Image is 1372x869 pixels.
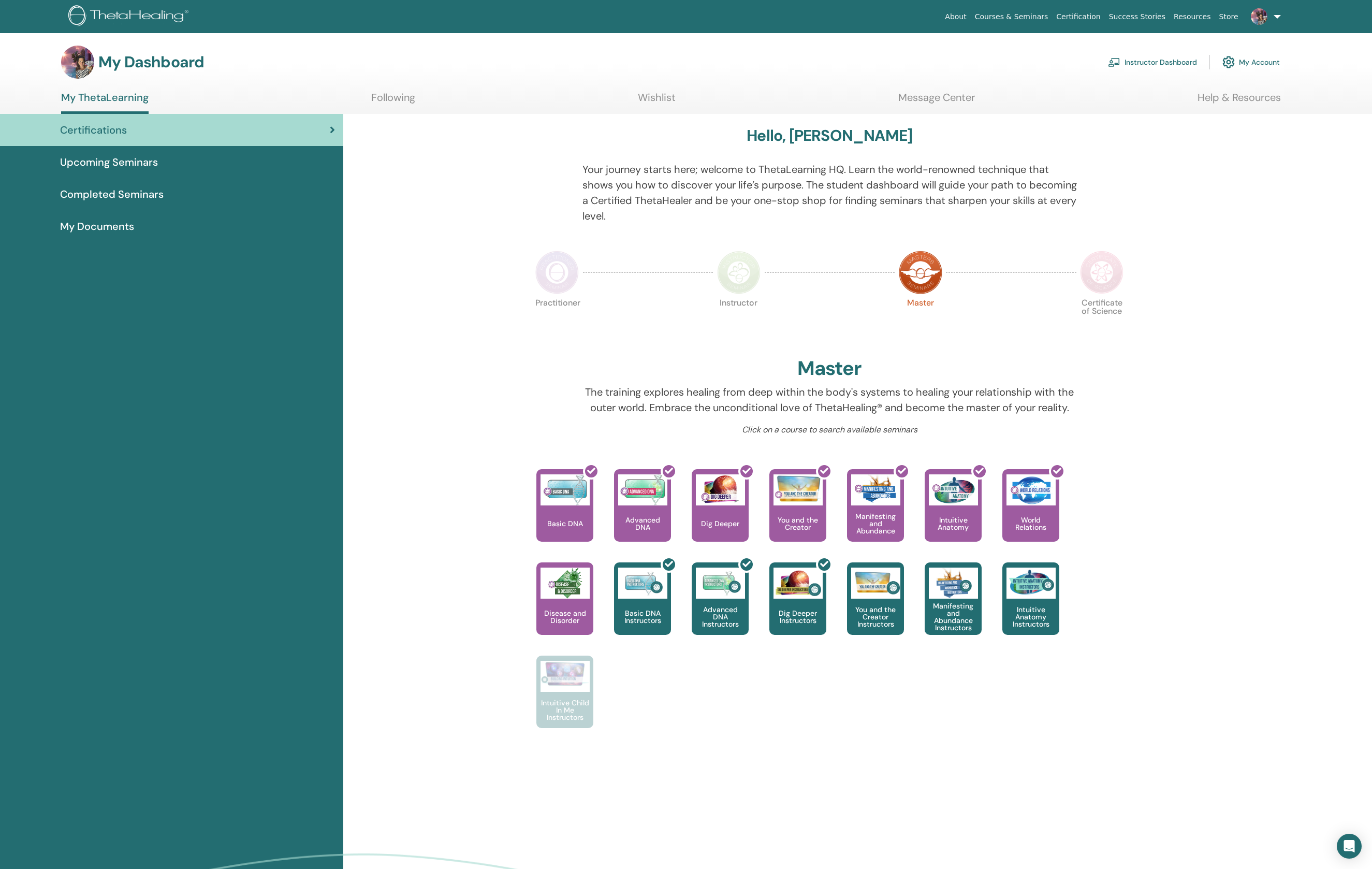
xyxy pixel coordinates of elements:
span: Certifications [60,122,127,138]
img: You and the Creator Instructors [851,568,900,599]
img: Advanced DNA Instructors [696,568,745,599]
a: Advanced DNA Instructors Advanced DNA Instructors [692,562,749,656]
a: Courses & Seminars [971,7,1053,26]
span: Upcoming Seminars [60,154,158,170]
a: Following [371,91,415,111]
img: Master [899,251,942,294]
img: Practitioner [535,251,579,294]
p: Intuitive Anatomy [925,516,982,531]
p: Advanced DNA [614,516,671,531]
a: Basic DNA Basic DNA [536,469,593,562]
a: Message Center [898,91,975,111]
a: Instructor Dashboard [1108,51,1197,74]
span: Completed Seminars [60,186,164,202]
p: Manifesting and Abundance Instructors [925,602,982,631]
p: Intuitive Anatomy Instructors [1002,606,1059,628]
p: Certificate of Science [1080,299,1123,342]
a: About [941,7,970,26]
a: Dig Deeper Instructors Dig Deeper Instructors [769,562,826,656]
img: default.jpg [61,46,94,79]
img: logo.png [68,5,192,28]
a: Store [1215,7,1243,26]
p: Intuitive Child In Me Instructors [536,699,593,721]
img: Certificate of Science [1080,251,1123,294]
div: Open Intercom Messenger [1337,834,1362,859]
p: Click on a course to search available seminars [582,424,1077,436]
p: Manifesting and Abundance [847,513,904,534]
a: You and the Creator You and the Creator [769,469,826,562]
a: Intuitive Child In Me Instructors Intuitive Child In Me Instructors [536,656,593,749]
img: Intuitive Child In Me Instructors [541,661,590,686]
img: Manifesting and Abundance [851,474,900,505]
a: Dig Deeper Dig Deeper [692,469,749,562]
p: The training explores healing from deep within the body's systems to healing your relationship wi... [582,384,1077,415]
a: Basic DNA Instructors Basic DNA Instructors [614,562,671,656]
a: Intuitive Anatomy Intuitive Anatomy [925,469,982,562]
a: Resources [1170,7,1215,26]
a: Certification [1052,7,1104,26]
a: Intuitive Anatomy Instructors Intuitive Anatomy Instructors [1002,562,1059,656]
img: Intuitive Anatomy [929,474,978,505]
img: Dig Deeper Instructors [773,568,823,599]
img: Instructor [717,251,761,294]
p: Dig Deeper [697,520,743,527]
a: You and the Creator Instructors You and the Creator Instructors [847,562,904,656]
img: You and the Creator [773,474,823,503]
a: World Relations World Relations [1002,469,1059,562]
img: Intuitive Anatomy Instructors [1006,568,1056,599]
p: Practitioner [535,299,579,342]
img: Advanced DNA [618,474,667,505]
p: Your journey starts here; welcome to ThetaLearning HQ. Learn the world-renowned technique that sh... [582,162,1077,224]
h3: Hello, [PERSON_NAME] [747,126,912,145]
a: Wishlist [638,91,676,111]
p: Instructor [717,299,761,342]
a: My ThetaLearning [61,91,149,114]
img: Dig Deeper [696,474,745,505]
span: My Documents [60,219,134,234]
img: Disease and Disorder [541,568,590,599]
p: Basic DNA Instructors [614,610,671,624]
img: chalkboard-teacher.svg [1108,57,1120,67]
img: Manifesting and Abundance Instructors [929,568,978,599]
img: World Relations [1006,474,1056,505]
h2: Master [797,357,862,381]
img: cog.svg [1222,53,1235,71]
img: Basic DNA [541,474,590,505]
a: Disease and Disorder Disease and Disorder [536,562,593,656]
h3: My Dashboard [98,53,204,71]
p: You and the Creator Instructors [847,606,904,628]
a: Help & Resources [1198,91,1281,111]
a: Success Stories [1105,7,1170,26]
a: Advanced DNA Advanced DNA [614,469,671,562]
a: My Account [1222,51,1280,74]
p: Disease and Disorder [536,610,593,624]
p: You and the Creator [769,516,826,531]
p: Master [899,299,942,342]
a: Manifesting and Abundance Manifesting and Abundance [847,469,904,562]
img: Basic DNA Instructors [618,568,667,599]
p: World Relations [1002,516,1059,531]
p: Dig Deeper Instructors [769,610,826,624]
img: default.jpg [1251,8,1267,25]
p: Advanced DNA Instructors [692,606,749,628]
a: Manifesting and Abundance Instructors Manifesting and Abundance Instructors [925,562,982,656]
